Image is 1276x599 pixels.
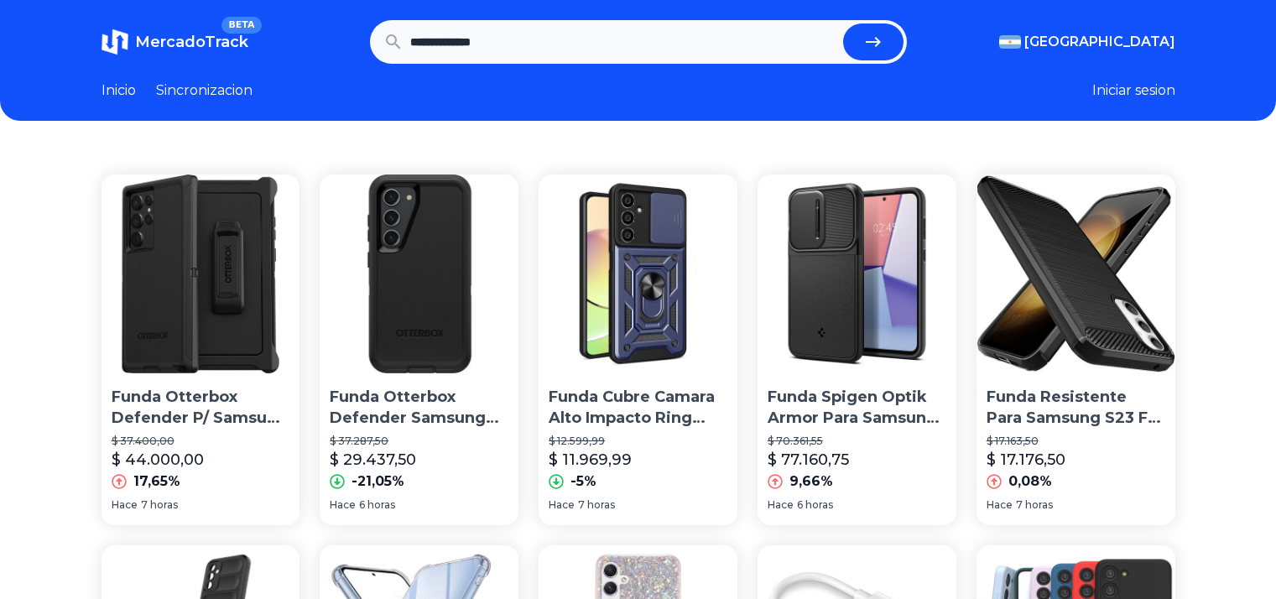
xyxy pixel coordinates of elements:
a: Funda Cubre Camara Alto Impacto Ring Para Samsung S23 FeFunda Cubre Camara Alto Impacto Ring Para... [539,174,737,525]
button: Iniciar sesion [1092,81,1175,101]
p: Funda Otterbox Defender Samsung Galaxy S24 S23 Ultra Plus Fe [330,387,508,429]
a: Sincronizacion [156,81,253,101]
img: MercadoTrack [102,29,128,55]
img: Argentina [999,35,1021,49]
button: [GEOGRAPHIC_DATA] [999,32,1175,52]
span: 7 horas [578,498,615,512]
p: $ 11.969,99 [549,448,632,471]
p: $ 70.361,55 [768,435,946,448]
p: 17,65% [133,471,180,492]
img: Funda Otterbox Defender Samsung Galaxy S24 S23 Ultra Plus Fe [320,174,518,373]
p: $ 37.287,50 [330,435,508,448]
a: Inicio [102,81,136,101]
p: 9,66% [789,471,833,492]
span: 6 horas [359,498,395,512]
p: -5% [570,471,596,492]
img: Funda Cubre Camara Alto Impacto Ring Para Samsung S23 Fe [539,174,737,373]
p: Funda Resistente Para Samsung S23 Fe Osophter Negro [987,387,1165,429]
p: Funda Cubre Camara Alto Impacto Ring Para Samsung S23 Fe [549,387,727,429]
p: Funda Otterbox Defender P/ Samsung S23 Fe S23 Plus S23 Ultra [112,387,290,429]
p: Funda Spigen Optik Armor Para Samsung Galaxy S23 Fe [768,387,946,429]
span: MercadoTrack [135,33,248,51]
a: MercadoTrackBETA [102,29,248,55]
img: Funda Spigen Optik Armor Para Samsung Galaxy S23 Fe [758,174,956,373]
span: 6 horas [797,498,833,512]
span: [GEOGRAPHIC_DATA] [1024,32,1175,52]
p: $ 17.163,50 [987,435,1165,448]
span: Hace [330,498,356,512]
span: BETA [221,17,261,34]
p: -21,05% [352,471,404,492]
img: Funda Resistente Para Samsung S23 Fe Osophter Negro [977,174,1175,373]
span: Hace [987,498,1013,512]
p: $ 12.599,99 [549,435,727,448]
span: Hace [549,498,575,512]
p: $ 17.176,50 [987,448,1065,471]
span: Hace [112,498,138,512]
p: $ 44.000,00 [112,448,204,471]
p: $ 77.160,75 [768,448,849,471]
a: Funda Otterbox Defender Samsung Galaxy S24 S23 Ultra Plus FeFunda Otterbox Defender Samsung Galax... [320,174,518,525]
p: $ 29.437,50 [330,448,416,471]
a: Funda Resistente Para Samsung S23 Fe Osophter NegroFunda Resistente Para Samsung S23 Fe Osophter ... [977,174,1175,525]
span: 7 horas [141,498,178,512]
img: Funda Otterbox Defender P/ Samsung S23 Fe S23 Plus S23 Ultra [102,174,300,373]
span: Hace [768,498,794,512]
p: 0,08% [1008,471,1052,492]
span: 7 horas [1016,498,1053,512]
a: Funda Otterbox Defender P/ Samsung S23 Fe S23 Plus S23 UltraFunda Otterbox Defender P/ Samsung S2... [102,174,300,525]
p: $ 37.400,00 [112,435,290,448]
a: Funda Spigen Optik Armor Para Samsung Galaxy S23 FeFunda Spigen Optik Armor Para Samsung Galaxy S... [758,174,956,525]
